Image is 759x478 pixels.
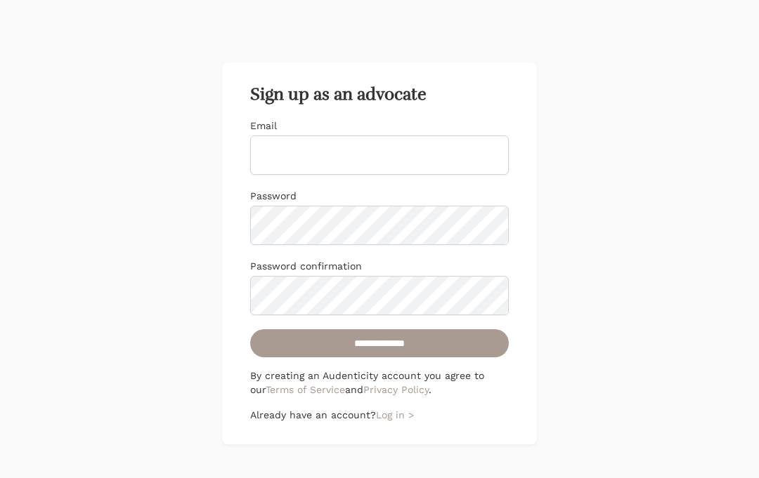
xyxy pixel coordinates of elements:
a: Log in > [376,409,414,420]
h2: Sign up as an advocate [250,85,509,105]
label: Password [250,190,297,201]
a: Privacy Policy [363,384,429,395]
a: Terms of Service [266,384,345,395]
p: Already have an account? [250,408,509,422]
label: Email [250,120,277,131]
p: By creating an Audenticity account you agree to our and . [250,369,509,397]
label: Password confirmation [250,260,362,272]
